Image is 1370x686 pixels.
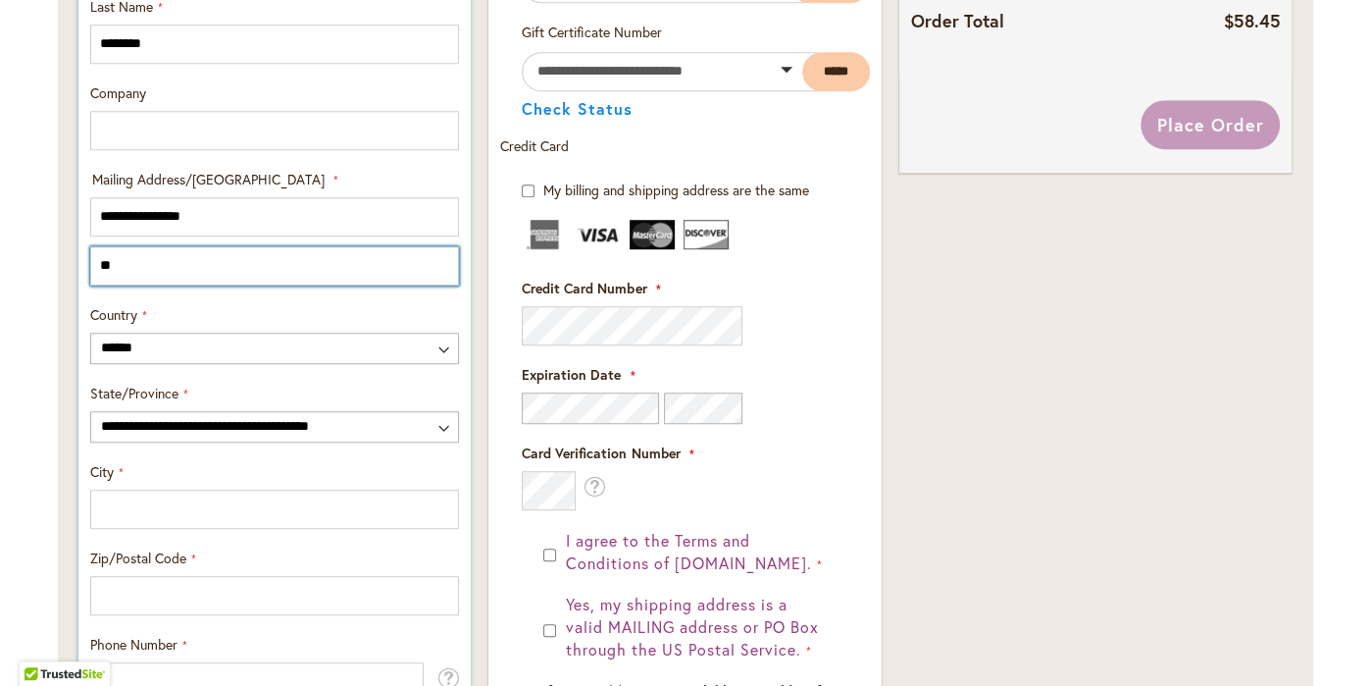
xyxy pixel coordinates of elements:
span: City [90,462,114,481]
span: Zip/Postal Code [90,549,186,567]
span: $58.45 [1223,9,1280,32]
iframe: Launch Accessibility Center [15,616,70,671]
span: Gift Certificate Number [522,23,661,41]
span: Mailing Address/[GEOGRAPHIC_DATA] [92,170,325,188]
span: State/Province [90,384,178,402]
span: Phone Number [90,635,178,654]
span: Country [90,305,137,324]
button: Check Status [522,101,633,117]
span: Company [90,83,146,102]
strong: Order Total [911,6,1004,34]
